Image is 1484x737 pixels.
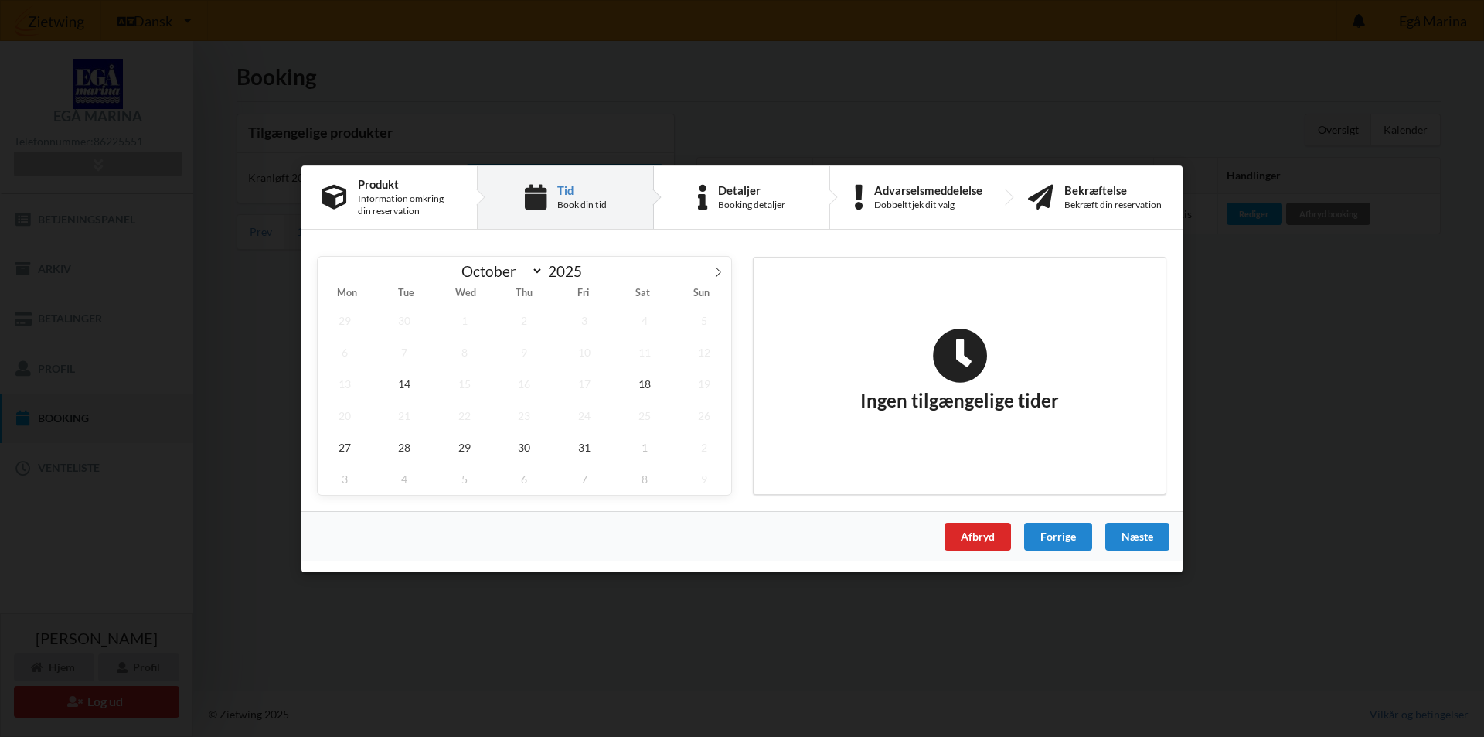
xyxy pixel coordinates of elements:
div: Dobbelttjek dit valg [874,199,982,211]
span: October 11, 2025 [618,336,672,367]
span: October 28, 2025 [378,431,432,462]
span: October 15, 2025 [437,367,492,399]
span: November 6, 2025 [498,462,552,494]
div: Produkt [358,177,457,189]
span: October 17, 2025 [557,367,611,399]
span: November 2, 2025 [677,431,731,462]
span: October 31, 2025 [557,431,611,462]
div: Bekræftelse [1064,183,1162,196]
span: October 9, 2025 [498,336,552,367]
span: October 24, 2025 [557,399,611,431]
span: October 3, 2025 [557,304,611,336]
span: November 1, 2025 [618,431,672,462]
span: October 12, 2025 [677,336,731,367]
span: October 22, 2025 [437,399,492,431]
div: Advarselsmeddelelse [874,183,982,196]
span: Thu [495,288,553,299]
span: October 7, 2025 [378,336,432,367]
span: September 30, 2025 [378,304,432,336]
div: Afbryd [945,522,1011,550]
span: October 10, 2025 [557,336,611,367]
div: Bekræft din reservation [1064,199,1162,211]
div: Book din tid [557,199,607,211]
div: Tid [557,183,607,196]
span: Sun [672,288,731,299]
span: October 16, 2025 [498,367,552,399]
select: Month [454,261,544,281]
span: October 26, 2025 [677,399,731,431]
span: October 19, 2025 [677,367,731,399]
span: October 5, 2025 [677,304,731,336]
span: October 6, 2025 [318,336,372,367]
span: October 13, 2025 [318,367,372,399]
span: November 4, 2025 [378,462,432,494]
span: Sat [613,288,672,299]
span: October 21, 2025 [378,399,432,431]
span: Tue [376,288,435,299]
h2: Ingen tilgængelige tider [860,327,1059,412]
span: October 2, 2025 [498,304,552,336]
span: October 1, 2025 [437,304,492,336]
span: November 3, 2025 [318,462,372,494]
div: Information omkring din reservation [358,193,457,217]
span: Fri [554,288,613,299]
div: Næste [1105,522,1169,550]
div: Forrige [1024,522,1092,550]
span: November 8, 2025 [618,462,672,494]
span: October 27, 2025 [318,431,372,462]
span: October 25, 2025 [618,399,672,431]
span: October 14, 2025 [378,367,432,399]
span: October 30, 2025 [498,431,552,462]
span: October 29, 2025 [437,431,492,462]
span: October 18, 2025 [618,367,672,399]
span: November 7, 2025 [557,462,611,494]
span: Mon [318,288,376,299]
span: October 4, 2025 [618,304,672,336]
span: October 20, 2025 [318,399,372,431]
span: November 5, 2025 [437,462,492,494]
div: Detaljer [718,183,785,196]
span: November 9, 2025 [677,462,731,494]
span: October 23, 2025 [498,399,552,431]
span: October 8, 2025 [437,336,492,367]
input: Year [543,262,594,280]
div: Booking detaljer [718,199,785,211]
span: Wed [436,288,495,299]
span: September 29, 2025 [318,304,372,336]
